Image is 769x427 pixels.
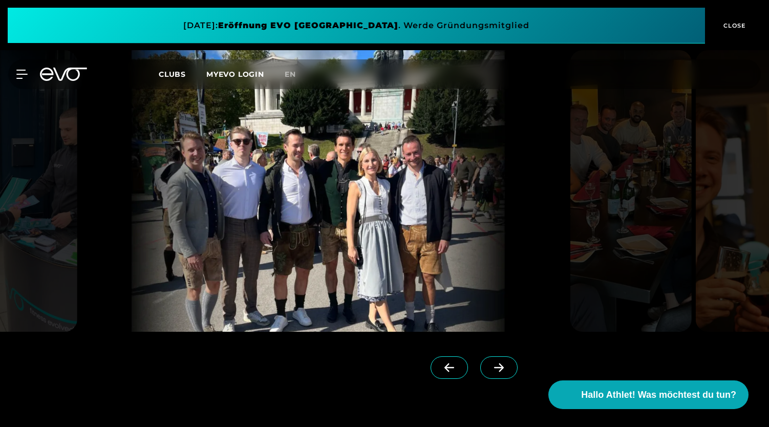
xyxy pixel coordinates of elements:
[81,50,566,332] img: evofitness
[206,70,264,79] a: MYEVO LOGIN
[705,8,761,44] button: CLOSE
[721,21,746,30] span: CLOSE
[548,380,749,409] button: Hallo Athlet! Was möchtest du tun?
[581,388,736,402] span: Hallo Athlet! Was möchtest du tun?
[285,70,296,79] span: en
[285,69,308,80] a: en
[159,70,186,79] span: Clubs
[159,69,206,79] a: Clubs
[570,50,692,332] img: evofitness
